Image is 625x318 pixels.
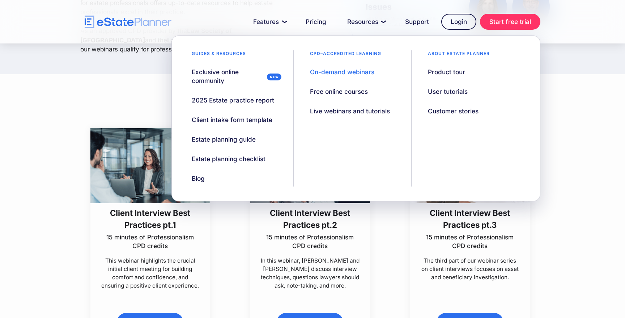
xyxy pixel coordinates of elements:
strong: Law Society of [GEOGRAPHIC_DATA] [80,27,232,44]
h3: Client Interview Best Practices pt.1 [100,207,200,231]
div: User tutorials [428,87,468,96]
a: Features [245,14,293,29]
h3: Client Interview Best Practices pt.2 [260,207,360,231]
a: Client Interview Best Practices pt.315 minutes of Professionalism CPD creditsThe third part of ou... [410,128,530,281]
div: Exclusive online community [192,68,264,85]
a: Client Interview Best Practices pt.115 minutes of Professionalism CPD creditsThis webinar highlig... [90,128,210,290]
p: 15 minutes of Professionalism CPD credits [100,233,200,250]
a: Login [441,14,476,30]
a: Customer stories [419,103,488,119]
div: Live webinars and tutorials [310,107,390,116]
div: Estate planning guide [192,135,256,144]
div: Guides & resources [183,50,255,60]
a: Client Interview Best Practices pt.215 minutes of Professionalism CPD creditsIn this webinar, [PE... [250,128,370,290]
a: Live webinars and tutorials [301,103,399,119]
p: 15 minutes of Professionalism CPD credits [260,233,360,250]
a: Product tour [419,64,474,80]
a: On-demand webinars [301,64,383,80]
div: Product tour [428,68,465,76]
div: Customer stories [428,107,479,116]
div: Client intake form template [192,116,272,124]
a: Client intake form template [183,112,281,128]
a: Free online courses [301,84,377,100]
p: The third part of our webinar series on client interviews focuses on asset and beneficiary invest... [420,256,520,281]
p: In this webinar, [PERSON_NAME] and [PERSON_NAME] discuss interview techniques, questions lawyers ... [260,256,360,290]
strong: Law Society of [GEOGRAPHIC_DATA] [167,36,278,44]
div: About estate planner [419,50,499,60]
div: On-demand webinars [310,68,374,76]
a: Resources [339,14,393,29]
a: Blog [183,171,214,187]
div: Estate planning checklist [192,155,265,163]
a: User tutorials [419,84,477,100]
a: home [85,16,171,28]
a: Support [396,14,438,29]
a: 2025 Estate practice report [183,92,283,108]
a: Estate planning checklist [183,151,275,167]
div: Free online courses [310,87,368,96]
p: 15 minutes of Professionalism CPD credits [420,233,520,250]
p: This webinar highlights the crucial initial client meeting for building comfort and confidence, a... [100,256,200,290]
div: Blog [192,174,205,183]
a: Pricing [297,14,335,29]
div: CPD–accredited learning [301,50,390,60]
a: Estate planning guide [183,131,265,147]
a: Start free trial [480,14,540,30]
a: Exclusive online community [183,64,286,89]
h3: Client Interview Best Practices pt.3 [420,207,520,231]
div: 2025 Estate practice report [192,96,274,105]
